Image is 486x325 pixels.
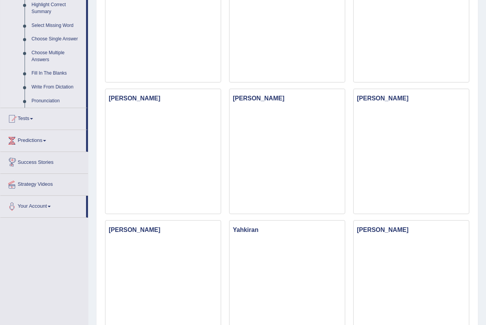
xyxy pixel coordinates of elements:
h3: Yahkiran [230,225,345,235]
a: Select Missing Word [28,19,86,33]
a: Fill In The Blanks [28,67,86,80]
a: Choose Multiple Answers [28,46,86,67]
a: Your Account [0,196,86,215]
a: Pronunciation [28,94,86,108]
a: Tests [0,108,86,127]
h3: [PERSON_NAME] [106,93,221,104]
a: Choose Single Answer [28,32,86,46]
a: Strategy Videos [0,174,88,193]
h3: [PERSON_NAME] [354,93,469,104]
a: Predictions [0,130,86,149]
h3: [PERSON_NAME] [106,225,221,235]
a: Success Stories [0,152,88,171]
a: Write From Dictation [28,80,86,94]
h3: [PERSON_NAME] [230,93,345,104]
h3: [PERSON_NAME] [354,225,469,235]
